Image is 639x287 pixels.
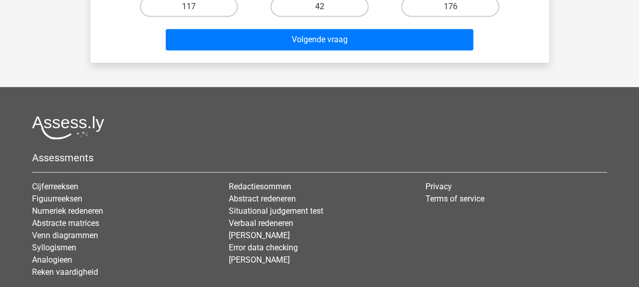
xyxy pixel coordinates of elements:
a: Syllogismen [32,243,76,252]
a: Error data checking [229,243,298,252]
a: Numeriek redeneren [32,206,103,216]
a: Analogieen [32,255,72,265]
a: Venn diagrammen [32,231,98,240]
a: Redactiesommen [229,182,291,191]
button: Volgende vraag [166,29,473,50]
a: [PERSON_NAME] [229,255,290,265]
a: Reken vaardigheid [32,267,98,277]
a: Situational judgement test [229,206,323,216]
a: Terms of service [425,194,484,204]
img: Assessly logo [32,116,104,139]
a: Verbaal redeneren [229,218,293,228]
a: Privacy [425,182,452,191]
h5: Assessments [32,152,607,164]
a: Cijferreeksen [32,182,78,191]
a: Figuurreeksen [32,194,82,204]
a: [PERSON_NAME] [229,231,290,240]
a: Abstract redeneren [229,194,296,204]
a: Abstracte matrices [32,218,99,228]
